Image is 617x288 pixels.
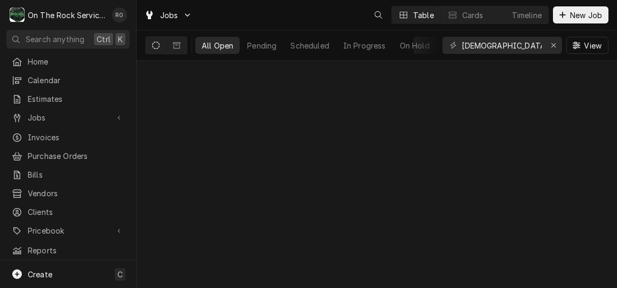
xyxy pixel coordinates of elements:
[6,242,130,259] a: Reports
[112,7,127,22] div: Rich Ortega's Avatar
[28,169,124,180] span: Bills
[247,40,276,51] div: Pending
[28,132,124,143] span: Invoices
[6,53,130,70] a: Home
[6,90,130,108] a: Estimates
[290,40,329,51] div: Scheduled
[28,270,52,279] span: Create
[28,245,124,256] span: Reports
[28,188,124,199] span: Vendors
[6,129,130,146] a: Invoices
[28,150,124,162] span: Purchase Orders
[6,30,130,49] button: Search anythingCtrlK
[112,7,127,22] div: RO
[28,93,124,105] span: Estimates
[26,34,84,45] span: Search anything
[28,75,124,86] span: Calendar
[462,10,484,21] div: Cards
[462,37,542,54] input: Keyword search
[512,10,542,21] div: Timeline
[6,166,130,183] a: Bills
[413,10,434,21] div: Table
[28,56,124,67] span: Home
[370,6,387,23] button: Open search
[202,40,233,51] div: All Open
[6,109,130,126] a: Go to Jobs
[28,225,108,236] span: Pricebook
[160,10,178,21] span: Jobs
[568,10,604,21] span: New Job
[343,40,386,51] div: In Progress
[582,40,604,51] span: View
[6,185,130,202] a: Vendors
[6,71,130,89] a: Calendar
[10,7,25,22] div: O
[10,7,25,22] div: On The Rock Services's Avatar
[28,112,108,123] span: Jobs
[97,34,110,45] span: Ctrl
[118,34,123,45] span: K
[553,6,608,23] button: New Job
[28,206,124,218] span: Clients
[6,203,130,221] a: Clients
[6,222,130,239] a: Go to Pricebook
[140,6,196,24] a: Go to Jobs
[400,40,430,51] div: On Hold
[545,37,562,54] button: Erase input
[566,37,608,54] button: View
[28,10,106,21] div: On The Rock Services
[6,147,130,165] a: Purchase Orders
[117,269,123,280] span: C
